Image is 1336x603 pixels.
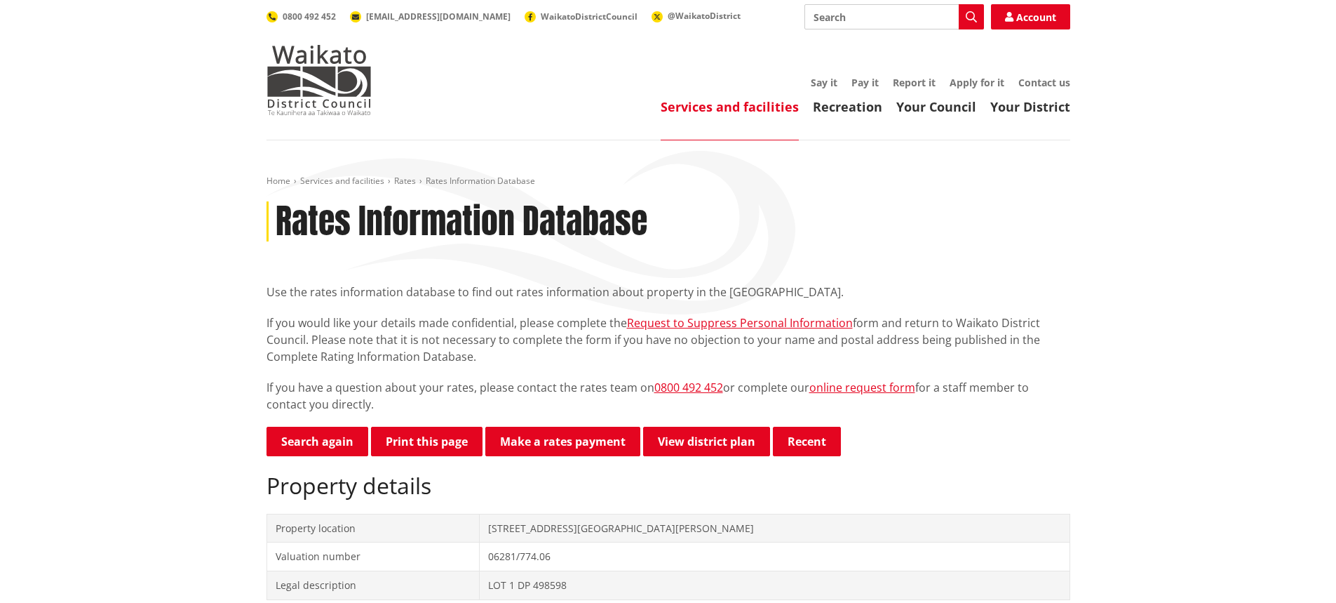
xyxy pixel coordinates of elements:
[485,427,640,456] a: Make a rates payment
[266,11,336,22] a: 0800 492 452
[654,380,723,395] a: 0800 492 452
[266,284,1070,300] p: Use the rates information database to find out rates information about property in the [GEOGRAPHI...
[480,514,1070,543] td: [STREET_ADDRESS][GEOGRAPHIC_DATA][PERSON_NAME]
[652,10,741,22] a: @WaikatoDistrict
[276,201,647,242] h1: Rates Information Database
[773,427,841,456] button: Recent
[371,427,483,456] button: Print this page
[266,175,290,187] a: Home
[266,427,368,456] a: Search again
[541,11,637,22] span: WaikatoDistrictCouncil
[266,175,1070,187] nav: breadcrumb
[804,4,984,29] input: Search input
[627,315,853,331] a: Request to Suppress Personal Information
[480,571,1070,599] td: LOT 1 DP 498598
[991,4,1070,29] a: Account
[426,175,535,187] span: Rates Information Database
[480,543,1070,571] td: 06281/774.06
[266,571,480,599] td: Legal description
[813,98,882,115] a: Recreation
[266,314,1070,365] p: If you would like your details made confidential, please complete the form and return to Waikato ...
[851,76,879,89] a: Pay it
[809,380,915,395] a: online request form
[266,514,480,543] td: Property location
[661,98,799,115] a: Services and facilities
[394,175,416,187] a: Rates
[266,543,480,571] td: Valuation number
[643,427,770,456] a: View district plan
[366,11,511,22] span: [EMAIL_ADDRESS][DOMAIN_NAME]
[811,76,837,89] a: Say it
[668,10,741,22] span: @WaikatoDistrict
[990,98,1070,115] a: Your District
[893,76,936,89] a: Report it
[266,472,1070,499] h2: Property details
[300,175,384,187] a: Services and facilities
[350,11,511,22] a: [EMAIL_ADDRESS][DOMAIN_NAME]
[266,45,372,115] img: Waikato District Council - Te Kaunihera aa Takiwaa o Waikato
[1018,76,1070,89] a: Contact us
[283,11,336,22] span: 0800 492 452
[525,11,637,22] a: WaikatoDistrictCouncil
[896,98,976,115] a: Your Council
[266,379,1070,413] p: If you have a question about your rates, please contact the rates team on or complete our for a s...
[950,76,1004,89] a: Apply for it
